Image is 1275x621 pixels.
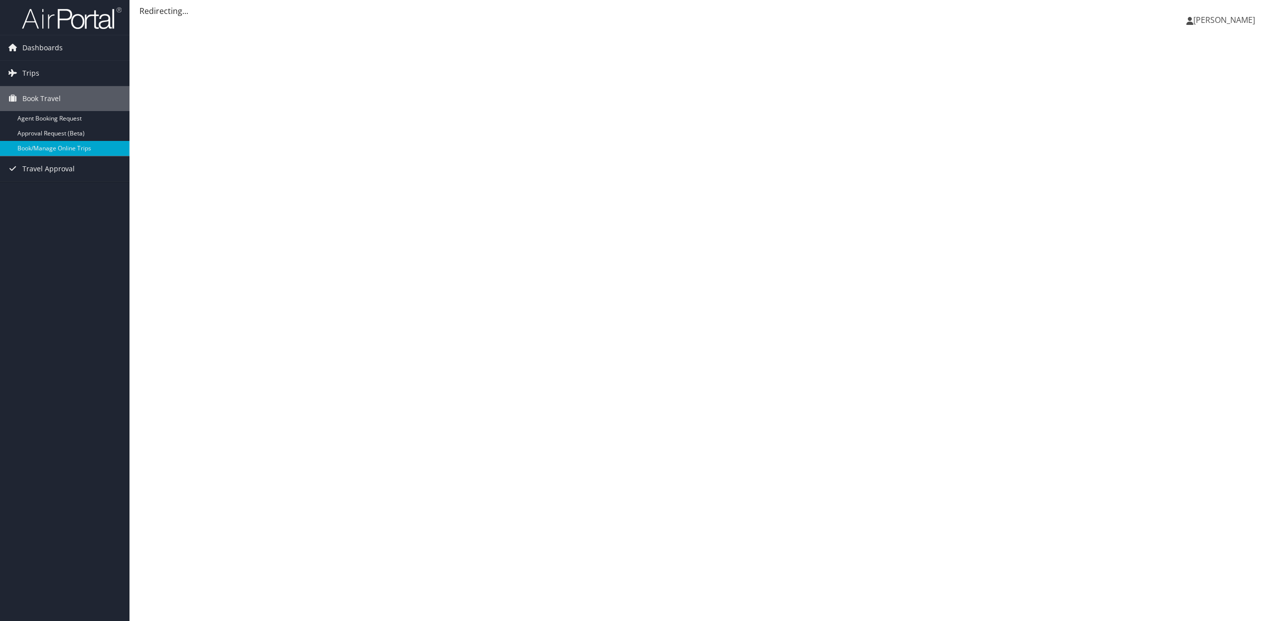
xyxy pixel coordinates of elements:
[22,156,75,181] span: Travel Approval
[22,6,122,30] img: airportal-logo.png
[1186,5,1265,35] a: [PERSON_NAME]
[22,61,39,86] span: Trips
[22,35,63,60] span: Dashboards
[139,5,1265,17] div: Redirecting...
[22,86,61,111] span: Book Travel
[1193,14,1255,25] span: [PERSON_NAME]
